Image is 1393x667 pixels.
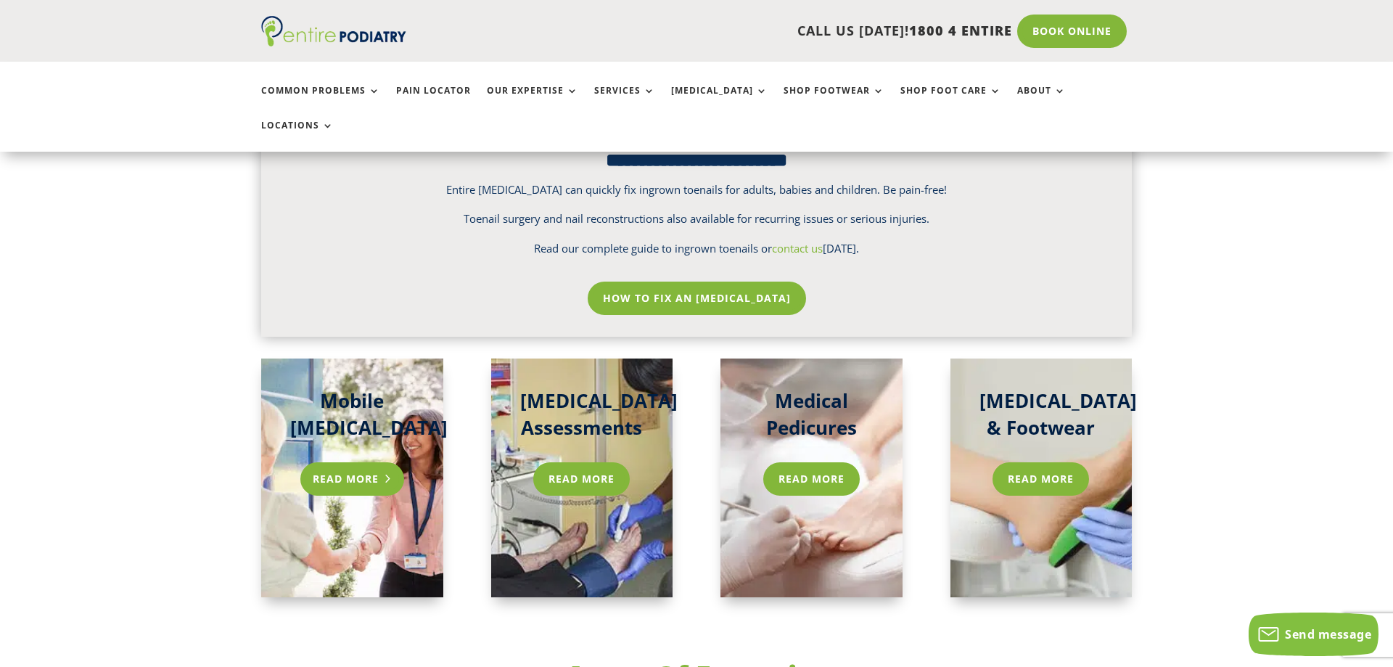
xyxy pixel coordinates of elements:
[261,35,406,49] a: Entire Podiatry
[909,22,1012,39] span: 1800 4 ENTIRE
[533,462,630,496] a: Read more
[1017,15,1127,48] a: Book Online
[1017,86,1066,117] a: About
[1249,613,1378,656] button: Send message
[671,86,768,117] a: [MEDICAL_DATA]
[396,86,471,117] a: Pain Locator
[588,282,806,315] a: How To Fix An [MEDICAL_DATA]
[784,86,884,117] a: Shop Footwear
[261,86,380,117] a: Common Problems
[979,388,1104,448] h3: [MEDICAL_DATA] & Footwear
[1285,626,1371,642] span: Send message
[993,462,1089,496] a: Read More
[900,86,1001,117] a: Shop Foot Care
[772,241,823,255] a: contact us
[487,86,578,117] a: Our Expertise
[261,16,406,46] img: logo (1)
[290,388,414,448] h3: Mobile [MEDICAL_DATA]
[265,210,1128,240] p: Toenail surgery and nail reconstructions also available for recurring issues or serious injuries.
[763,462,860,496] a: Read more
[261,120,334,152] a: Locations
[520,388,644,448] h3: [MEDICAL_DATA] Assessments
[300,462,404,496] a: Read more
[265,240,1128,258] p: Read our complete guide to ingrown toenails or [DATE].
[265,181,1128,210] p: Entire [MEDICAL_DATA] can quickly fix ingrown toenails for adults, babies and children. Be pain-f...
[462,22,1012,41] p: CALL US [DATE]!
[749,388,874,448] h3: Medical Pedicures
[594,86,655,117] a: Services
